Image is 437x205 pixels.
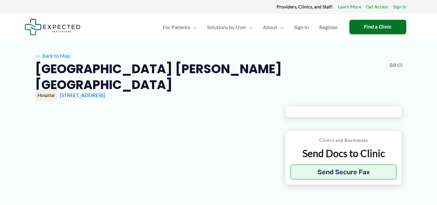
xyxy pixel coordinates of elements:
a: Solutions by UserMenu Toggle [202,16,258,39]
span: Menu Toggle [277,16,284,39]
span: For Patients [163,16,190,39]
nav: Primary Site Navigation [158,16,343,39]
strong: Providers, Clinics, and Staff: [277,4,333,9]
p: Clinics and Businesses [290,136,397,144]
span: (0) [397,61,402,69]
a: ←Back to Map [35,51,70,61]
span: ← [35,52,41,59]
img: Expected Healthcare Logo - side, dark font, small [25,19,81,35]
span: Menu Toggle [246,16,253,39]
p: Send Docs to Clinic [290,147,397,160]
a: Sign In [393,3,406,11]
a: Sign In [289,16,314,39]
a: For PatientsMenu Toggle [158,16,202,39]
a: AboutMenu Toggle [258,16,289,39]
span: Menu Toggle [190,16,197,39]
span: Solutions by User [207,16,246,39]
span: Sign In [294,16,309,39]
a: Register [314,16,343,39]
span: Register [319,16,338,39]
span: 0.0 [390,61,396,69]
a: Learn More [338,3,361,11]
div: Hospital [35,90,57,101]
h2: [GEOGRAPHIC_DATA] [PERSON_NAME][GEOGRAPHIC_DATA] [35,61,385,93]
button: Send Secure Fax [290,165,397,179]
a: [STREET_ADDRESS] [60,92,105,98]
span: About [263,16,277,39]
a: Get Access [366,3,388,11]
a: Find a Clinic [349,20,406,34]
